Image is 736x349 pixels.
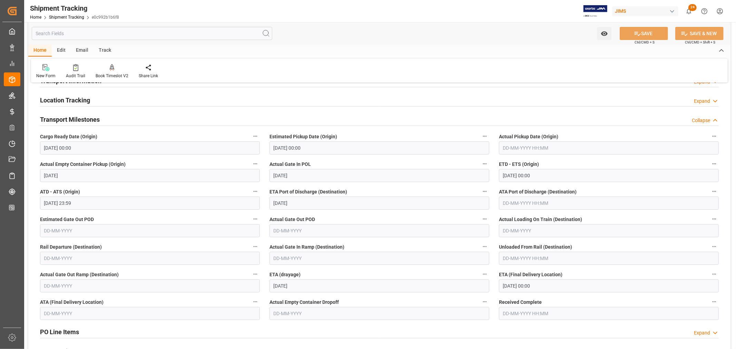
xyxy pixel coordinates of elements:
button: open menu [597,27,611,40]
div: Collapse [692,117,710,124]
button: Actual Gate In POL [480,159,489,168]
input: DD-MM-YYYY [269,224,489,237]
span: 24 [688,4,697,11]
button: Help Center [697,3,712,19]
div: JIMS [612,6,678,16]
div: Share Link [139,73,158,79]
button: Actual Empty Container Dropoff [480,297,489,306]
span: ETA (drayage) [269,271,301,278]
input: DD-MM-YYYY [499,224,719,237]
button: Cargo Ready Date (Origin) [251,132,260,141]
input: DD-MM-YYYY HH:MM [40,197,260,210]
input: DD-MM-YYYY [40,279,260,292]
span: Estimated Pickup Date (Origin) [269,133,337,140]
h2: Transport Milestones [40,115,100,124]
button: SAVE [620,27,668,40]
button: ATA Port of Discharge (Destination) [710,187,719,196]
input: DD-MM-YYYY HH:MM [499,279,719,292]
button: Unloaded From Rail (Destination) [710,242,719,251]
input: DD-MM-YYYY [269,252,489,265]
div: Home [28,45,52,57]
button: Actual Gate In Ramp (Destination) [480,242,489,251]
span: ATD - ATS (Origin) [40,188,80,196]
button: ETA Port of Discharge (Destination) [480,187,489,196]
div: Email [71,45,94,57]
button: Rail Departure (Destination) [251,242,260,251]
span: Actual Gate In POL [269,161,311,168]
div: Shipment Tracking [30,3,119,13]
button: Actual Gate Out POD [480,215,489,223]
input: DD-MM-YYYY [269,279,489,292]
div: Expand [694,329,710,337]
input: DD-MM-YYYY [40,307,260,320]
button: ATA (Final Delivery Location) [251,297,260,306]
a: Home [30,15,41,20]
span: Actual Pickup Date (Origin) [499,133,558,140]
span: Estimated Gate Out POD [40,216,94,223]
span: Actual Gate Out Ramp (Destination) [40,271,119,278]
button: Actual Pickup Date (Origin) [710,132,719,141]
input: DD-MM-YYYY [269,169,489,182]
button: Estimated Gate Out POD [251,215,260,223]
input: DD-MM-YYYY HH:MM [499,141,719,154]
span: Cargo Ready Date (Origin) [40,133,97,140]
span: Ctrl/CMD + S [635,40,655,45]
span: ATA Port of Discharge (Destination) [499,188,577,196]
div: New Form [36,73,56,79]
span: Actual Loading On Train (Destination) [499,216,582,223]
button: JIMS [612,4,681,18]
span: ETA (Final Delivery Location) [499,271,562,278]
a: Shipment Tracking [49,15,84,20]
input: DD-MM-YYYY HH:MM [499,252,719,265]
span: Unloaded From Rail (Destination) [499,243,572,251]
span: ETD - ETS (Origin) [499,161,539,168]
input: Search Fields [32,27,272,40]
span: Actual Gate In Ramp (Destination) [269,243,344,251]
button: Actual Empty Container Pickup (Origin) [251,159,260,168]
img: Exertis%20JAM%20-%20Email%20Logo.jpg_1722504956.jpg [583,5,607,17]
span: Received Complete [499,299,542,306]
button: show 24 new notifications [681,3,697,19]
h2: PO Line Items [40,327,79,337]
div: Edit [52,45,71,57]
div: Expand [694,98,710,105]
div: Track [94,45,116,57]
button: Received Complete [710,297,719,306]
span: Actual Empty Container Pickup (Origin) [40,161,126,168]
span: Ctrl/CMD + Shift + S [685,40,715,45]
div: Book Timeslot V2 [96,73,128,79]
button: Actual Loading On Train (Destination) [710,215,719,223]
h2: Location Tracking [40,96,90,105]
div: Audit Trail [66,73,85,79]
button: Actual Gate Out Ramp (Destination) [251,270,260,279]
input: DD-MM-YYYY HH:MM [499,169,719,182]
input: DD-MM-YYYY HH:MM [269,141,489,154]
input: DD-MM-YYYY [269,197,489,210]
button: ETA (drayage) [480,270,489,279]
input: DD-MM-YYYY HH:MM [499,307,719,320]
span: ETA Port of Discharge (Destination) [269,188,347,196]
input: DD-MM-YYYY [40,169,260,182]
button: Estimated Pickup Date (Origin) [480,132,489,141]
button: ETD - ETS (Origin) [710,159,719,168]
button: SAVE & NEW [675,27,724,40]
input: DD-MM-YYYY HH:MM [40,141,260,154]
input: DD-MM-YYYY [40,224,260,237]
span: Actual Gate Out POD [269,216,315,223]
button: ETA (Final Delivery Location) [710,270,719,279]
input: DD-MM-YYYY [40,252,260,265]
button: ATD - ATS (Origin) [251,187,260,196]
input: DD-MM-YYYY HH:MM [499,197,719,210]
span: ATA (Final Delivery Location) [40,299,104,306]
span: Rail Departure (Destination) [40,243,102,251]
span: Actual Empty Container Dropoff [269,299,339,306]
input: DD-MM-YYYY [269,307,489,320]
